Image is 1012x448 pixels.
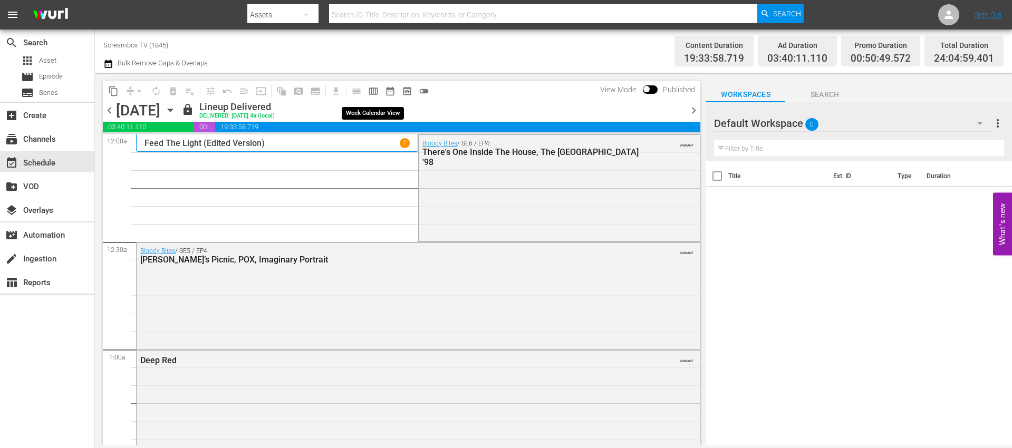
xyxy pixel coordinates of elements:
span: content_copy [108,86,119,96]
span: Workspaces [706,88,785,101]
a: Bloody Bites [422,140,457,147]
div: There's One Inside The House, The [GEOGRAPHIC_DATA] '98 [422,147,643,167]
div: Promo Duration [851,38,911,53]
span: Asset [39,55,56,66]
span: Revert to Primary Episode [219,83,236,100]
span: 03:40:11.110 [767,53,827,65]
span: VOD [5,180,18,193]
span: Reports [5,276,18,289]
span: View Backup [399,83,416,100]
span: Toggle to switch from Published to Draft view. [643,85,650,93]
div: / SE5 / EP4: [140,247,639,265]
p: Feed The Light (Edited Version) [144,138,265,148]
span: Clear Lineup [181,83,198,100]
span: Create [5,109,18,122]
span: Search [5,36,18,49]
span: Day Calendar View [344,81,365,101]
span: 24:04:59.401 [934,53,994,65]
span: Update Metadata from Key Asset [253,83,269,100]
span: 03:40:11.110 [103,122,194,132]
span: Schedule [5,157,18,169]
span: Download as CSV [324,81,344,101]
span: lock [181,103,194,116]
div: Lineup Delivered [199,101,275,113]
span: Month Calendar View [382,83,399,100]
span: Published [658,85,700,94]
span: Series [39,87,58,98]
span: 19:33:58.719 [684,53,744,65]
span: VARIANT [680,246,693,255]
span: Episode [39,71,63,82]
span: Automation [5,229,18,241]
span: menu [6,8,19,21]
span: 00:50:49.572 [851,53,911,65]
span: Series [21,86,34,99]
span: Overlays [5,204,18,217]
span: 0 [805,113,818,135]
span: Asset [21,54,34,67]
span: chevron_right [687,104,700,117]
span: Select an event to delete [165,83,181,100]
div: Deep Red [140,355,639,365]
span: chevron_left [103,104,116,117]
span: more_vert [991,117,1004,130]
div: [PERSON_NAME]’s Picnic, POX, Imaginary Portrait [140,255,639,265]
span: Fill episodes with ad slates [236,83,253,100]
span: date_range_outlined [385,86,396,96]
button: Search [757,4,804,23]
span: Channels [5,133,18,145]
span: Remove Gaps & Overlaps [122,83,148,100]
div: [DATE] [116,102,160,119]
span: VARIANT [680,139,693,147]
span: Refresh All Search Blocks [269,81,290,101]
span: 24 hours Lineup View is OFF [416,83,432,100]
span: 00:50:49.572 [194,122,215,132]
span: calendar_view_week_outlined [368,86,379,96]
span: Customize Events [198,81,219,101]
span: VARIANT [680,354,693,363]
span: Search [773,4,801,23]
span: Episode [21,71,34,83]
span: Copy Lineup [105,83,122,100]
th: Type [891,161,920,191]
button: more_vert [991,111,1004,136]
div: Total Duration [934,38,994,53]
span: toggle_off [419,86,429,96]
div: Ad Duration [767,38,827,53]
th: Duration [920,161,984,191]
div: Content Duration [684,38,744,53]
img: ans4CAIJ8jUAAAAAAAAAAAAAAAAAAAAAAAAgQb4GAAAAAAAAAAAAAAAAAAAAAAAAJMjXAAAAAAAAAAAAAAAAAAAAAAAAgAT5G... [25,3,76,27]
div: Default Workspace [714,109,992,138]
div: / SE6 / EP4: [422,140,643,167]
span: Create Search Block [290,83,307,100]
button: Open Feedback Widget [993,193,1012,256]
span: Ingestion [5,252,18,265]
a: Sign Out [975,11,1002,19]
th: Title [728,161,826,191]
p: 1 [403,139,407,147]
span: Search [785,88,864,101]
a: Bloody Bites [140,247,175,255]
span: Create Series Block [307,83,324,100]
span: preview_outlined [402,86,412,96]
span: 19:33:58.719 [215,122,701,132]
span: Loop Content [148,83,165,100]
span: Bulk Remove Gaps & Overlaps [116,59,208,67]
div: DELIVERED: [DATE] 4a (local) [199,113,275,120]
span: View Mode: [595,85,643,94]
th: Ext. ID [827,161,891,191]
